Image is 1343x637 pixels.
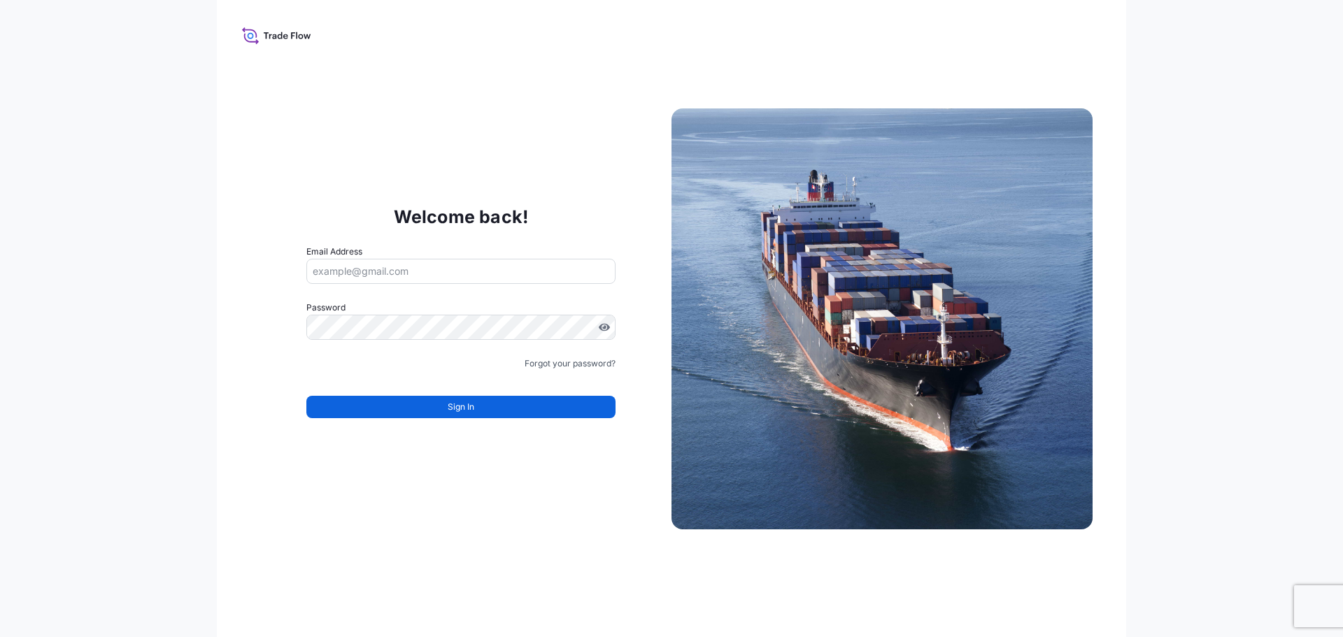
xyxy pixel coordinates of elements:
[671,108,1093,529] img: Ship illustration
[306,245,362,259] label: Email Address
[306,396,616,418] button: Sign In
[448,400,474,414] span: Sign In
[306,259,616,284] input: example@gmail.com
[599,322,610,333] button: Show password
[525,357,616,371] a: Forgot your password?
[306,301,616,315] label: Password
[394,206,529,228] p: Welcome back!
